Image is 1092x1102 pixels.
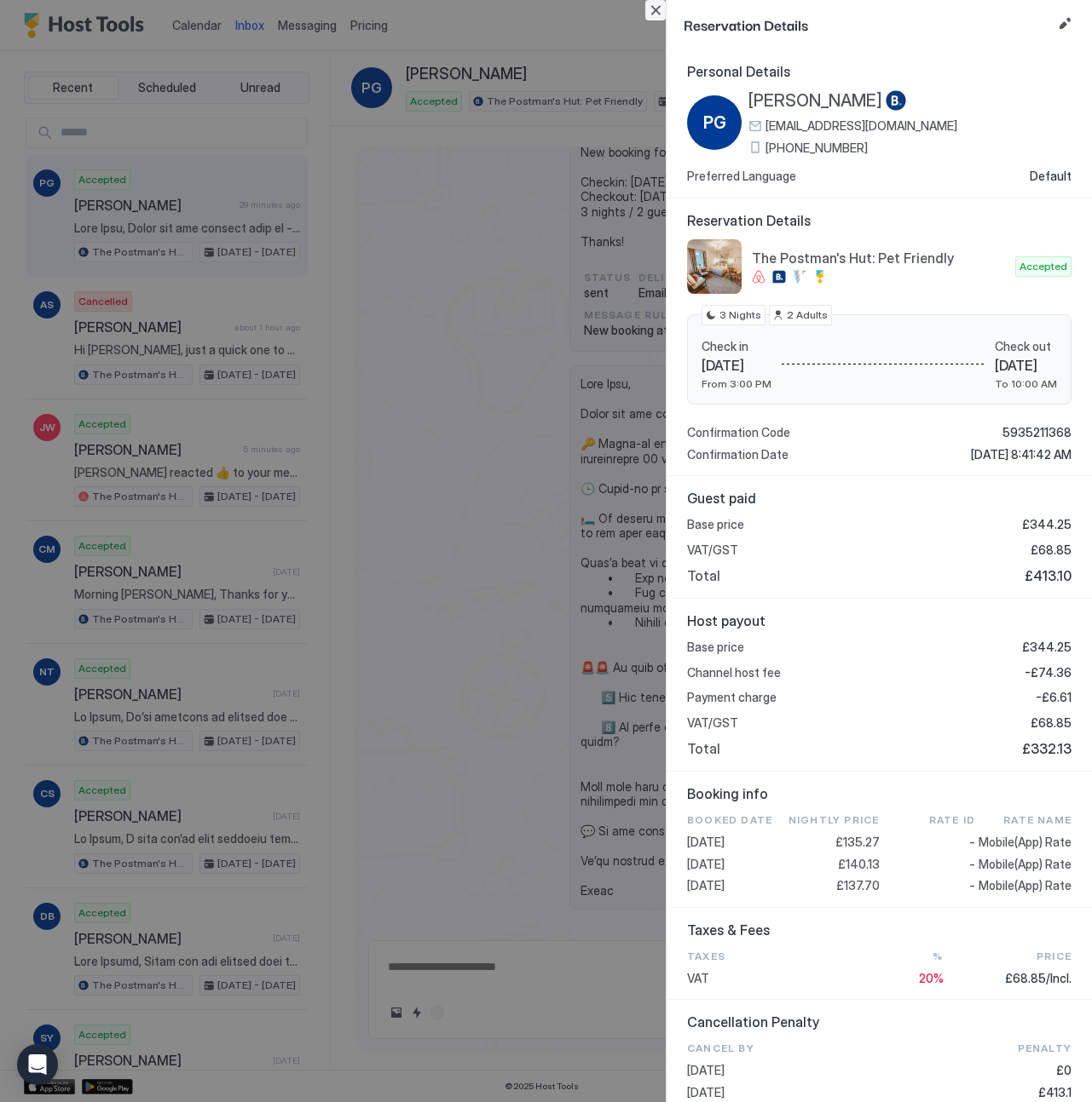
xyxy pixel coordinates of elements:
span: £332.13 [1022,740,1072,757]
button: Edit reservation [1054,14,1075,34]
span: £344.25 [1022,517,1072,532]
span: [DATE] [702,357,771,374]
span: 3 Nights [719,307,761,323]
span: Check out [995,339,1057,354]
span: [PERSON_NAME] [748,90,882,112]
span: The Postman's Hut: Pet Friendly [752,250,1008,267]
span: [DATE] 8:41:42 AM [971,447,1072,462]
span: Price [1037,949,1072,964]
span: % [933,949,943,964]
span: VAT/GST [687,542,738,558]
span: Preferred Language [687,169,796,184]
span: Cancellation Penalty [687,1013,1072,1030]
span: Confirmation Date [687,447,789,462]
span: Booked Date [687,812,783,828]
span: Taxes & Fees [687,921,1072,938]
span: 20% [919,971,944,986]
span: - [969,835,975,850]
span: £135.27 [835,835,880,850]
span: -£6.61 [1036,690,1072,705]
div: Open Intercom Messenger [17,1044,58,1085]
span: Channel host fee [687,665,781,680]
span: £140.13 [838,857,880,872]
span: Host payout [687,612,1072,629]
span: £68.85 [1031,542,1072,558]
span: [DATE] [687,835,783,850]
span: Total [687,567,720,584]
span: -£74.36 [1025,665,1072,680]
span: VAT [687,971,815,986]
span: £137.70 [836,878,880,893]
span: [DATE] [687,1085,880,1100]
span: £0 [1056,1063,1072,1078]
span: - [969,878,975,893]
span: Accepted [1020,259,1067,274]
span: PG [703,110,726,135]
span: Nightly Price [789,812,880,828]
span: Mobile(App) Rate [979,857,1072,872]
span: £413.1 [1038,1085,1072,1100]
span: Taxes [687,949,815,964]
span: Penalty [1018,1041,1072,1056]
span: [DATE] [687,857,783,872]
span: [PHONE_NUMBER] [766,141,868,156]
span: Check in [702,339,771,354]
span: Total [687,740,720,757]
span: Guest paid [687,490,1072,507]
span: Mobile(App) Rate [979,878,1072,893]
div: listing image [687,239,742,294]
span: To 10:00 AM [995,377,1057,390]
span: [DATE] [687,878,783,893]
span: £413.10 [1025,567,1072,584]
span: 5935211368 [1002,425,1072,440]
span: £68.85 [1031,715,1072,731]
span: - [969,857,975,872]
span: Default [1030,169,1072,184]
span: CANCEL BY [687,1041,880,1056]
span: [EMAIL_ADDRESS][DOMAIN_NAME] [766,118,957,134]
span: £68.85/Incl. [1005,971,1072,986]
span: Personal Details [687,63,1072,80]
span: [DATE] [995,357,1057,374]
span: 2 Adults [787,307,828,323]
span: VAT/GST [687,715,738,731]
span: Payment charge [687,690,777,705]
span: Reservation Details [684,14,1051,35]
span: Rate Name [1003,812,1072,828]
span: Mobile(App) Rate [979,835,1072,850]
span: From 3:00 PM [702,377,771,390]
span: Rate ID [929,812,975,828]
span: Confirmation Code [687,425,790,440]
span: Booking info [687,785,1072,802]
span: Base price [687,640,744,655]
span: Base price [687,517,744,532]
span: Reservation Details [687,212,1072,229]
span: [DATE] [687,1063,880,1078]
span: £344.25 [1022,640,1072,655]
